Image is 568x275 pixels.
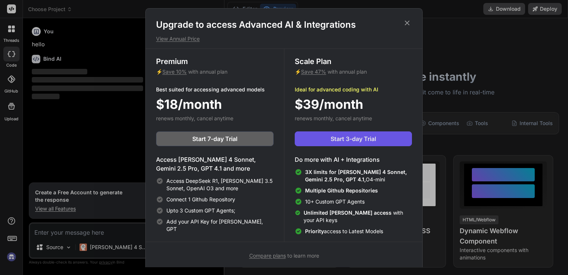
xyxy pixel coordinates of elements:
[192,134,237,143] span: Start 7-day Trial
[166,218,274,233] span: Add your API Key for [PERSON_NAME], GPT
[304,209,393,216] span: Unlimited [PERSON_NAME] access
[305,187,378,194] span: Multiple Github Repositories
[295,95,363,114] span: $39/month
[249,252,286,259] span: Compare plans
[331,134,376,143] span: Start 3-day Trial
[305,198,365,205] span: 10+ Custom GPT Agents
[295,115,372,121] span: renews monthly, cancel anytime
[166,196,235,203] span: Connect 1 Github Repository
[156,19,412,31] h1: Upgrade to access Advanced AI & Integrations
[156,155,274,173] h4: Access [PERSON_NAME] 4 Sonnet, Gemini 2.5 Pro, GPT 4.1 and more
[162,68,187,75] span: Save 10%
[295,68,412,76] p: ⚡ with annual plan
[304,209,412,224] span: with your API keys
[305,228,324,234] span: Priority
[166,207,235,214] span: Upto 3 Custom GPT Agents;
[295,131,412,146] button: Start 3-day Trial
[305,168,412,183] span: O4-mini
[156,115,233,121] span: renews monthly, cancel anytime
[305,169,407,182] span: 3X limits for [PERSON_NAME] 4 Sonnet, Gemini 2.5 Pro, GPT 4.1,
[249,252,319,259] span: to learn more
[295,155,412,164] h4: Do more with AI + Integrations
[295,56,412,67] h3: Scale Plan
[166,177,274,192] span: Access DeepSeek R1, [PERSON_NAME] 3.5 Sonnet, OpenAI O3 and more
[156,86,274,93] p: Best suited for accessing advanced models
[301,68,326,75] span: Save 47%
[156,56,274,67] h3: Premium
[305,228,383,235] span: access to Latest Models
[156,95,222,114] span: $18/month
[156,131,274,146] button: Start 7-day Trial
[156,35,412,43] p: View Annual Price
[295,86,412,93] p: Ideal for advanced coding with AI
[156,68,274,76] p: ⚡ with annual plan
